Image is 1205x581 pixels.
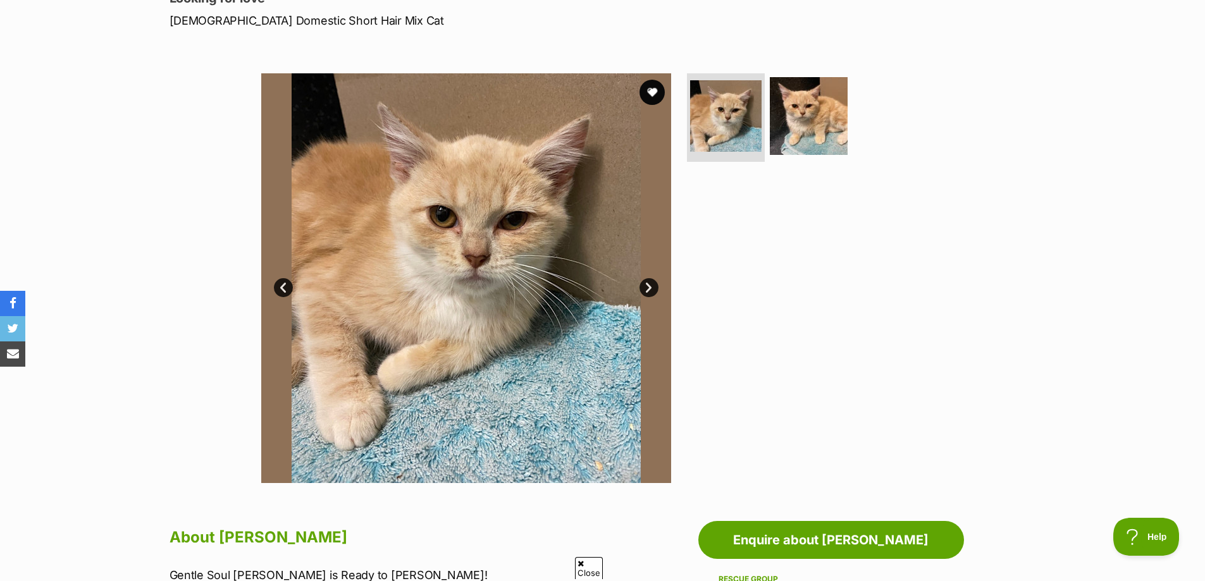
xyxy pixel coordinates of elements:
h2: About [PERSON_NAME] [170,523,692,551]
img: Photo of Judd [770,77,848,155]
a: Prev [274,278,293,297]
span: Close [575,557,603,579]
button: favourite [640,80,665,105]
iframe: Help Scout Beacon - Open [1113,518,1180,556]
p: [DEMOGRAPHIC_DATA] Domestic Short Hair Mix Cat [170,12,705,29]
a: Next [640,278,658,297]
img: Photo of Judd [690,80,762,152]
a: Enquire about [PERSON_NAME] [698,521,964,559]
img: Photo of Judd [261,73,671,483]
